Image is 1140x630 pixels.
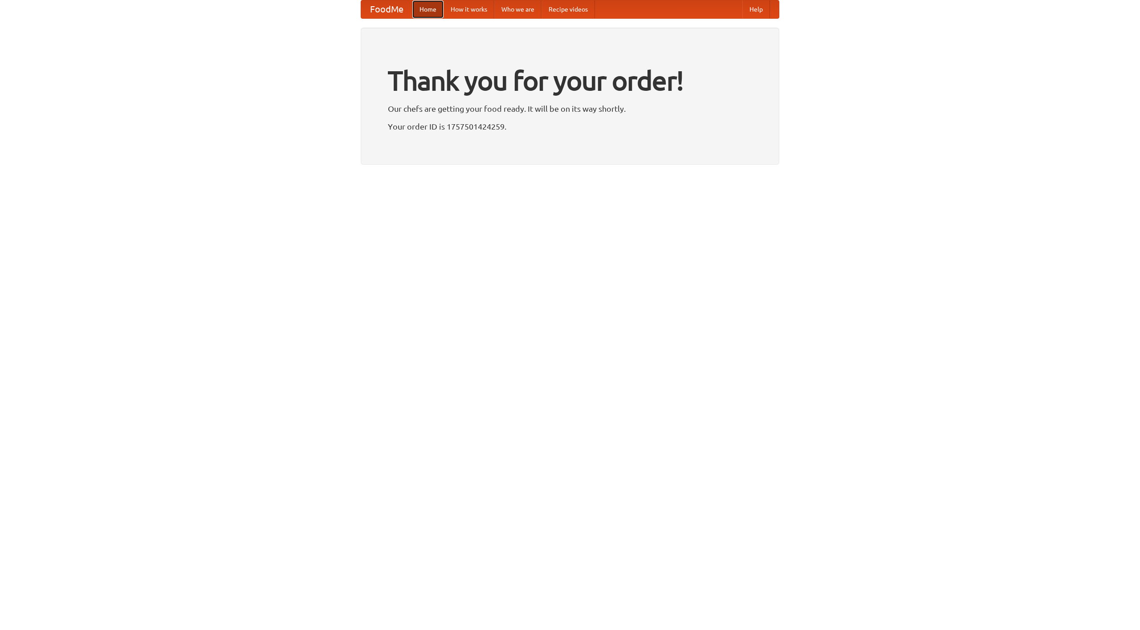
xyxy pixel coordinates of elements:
[444,0,494,18] a: How it works
[541,0,595,18] a: Recipe videos
[361,0,412,18] a: FoodMe
[412,0,444,18] a: Home
[388,120,752,133] p: Your order ID is 1757501424259.
[494,0,541,18] a: Who we are
[388,102,752,115] p: Our chefs are getting your food ready. It will be on its way shortly.
[742,0,770,18] a: Help
[388,59,752,102] h1: Thank you for your order!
